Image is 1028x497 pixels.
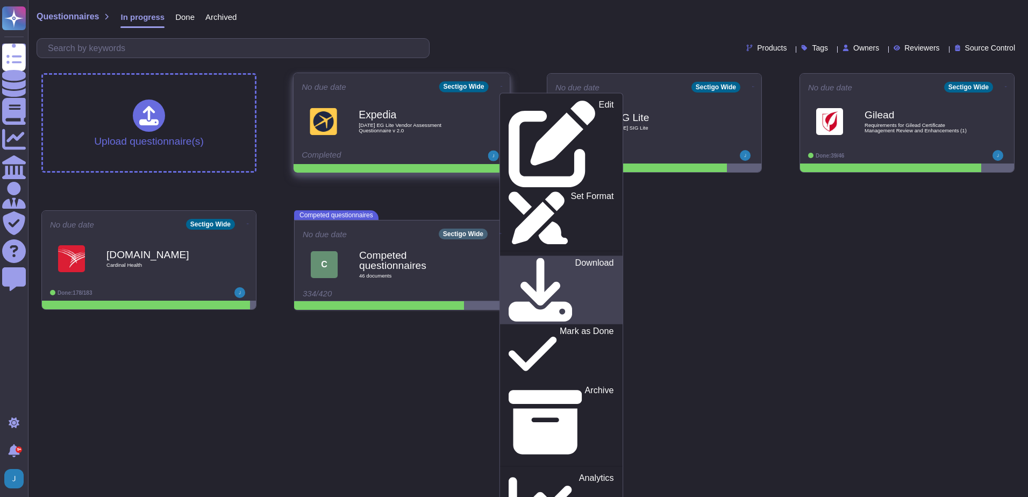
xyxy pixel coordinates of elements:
div: Sectigo Wide [439,81,488,92]
span: No due date [50,221,94,229]
p: Edit [599,101,614,188]
b: Competed questionnaires [359,250,467,271]
img: user [488,151,499,161]
span: Requirements for Gilead Certificate Management Review and Enhancements (1) [865,123,972,133]
a: Edit [500,98,623,190]
img: user [993,150,1003,161]
div: Upload questionnaire(s) [94,100,204,146]
span: 334/420 [303,289,332,298]
span: Reviewers [904,44,939,52]
span: 46 document s [359,273,467,279]
img: Logo [310,108,337,135]
b: SIG Lite [612,112,719,123]
span: [DATE] EG Lite Vendor Assessment Questionnaire v 2.0 [359,123,467,133]
div: Sectigo Wide [186,219,235,230]
p: Archive [585,386,614,459]
b: Gilead [865,110,972,120]
p: Set Format [571,192,614,244]
p: Mark as Done [560,326,614,381]
span: Questionnaires [37,12,99,21]
a: Archive [500,384,623,461]
a: Download [500,256,623,324]
span: Competed questionnaires [294,210,379,220]
div: Sectigo Wide [691,82,740,93]
div: Sectigo Wide [439,229,488,239]
p: Download [575,259,614,322]
span: Cardinal Health [106,262,214,268]
a: Set Format [500,189,623,246]
input: Search by keywords [42,39,429,58]
span: Done [175,13,195,21]
div: 9+ [16,446,22,453]
span: Source Control [965,44,1015,52]
img: Logo [58,245,85,272]
span: No due date [303,230,347,238]
a: Mark as Done [500,324,623,384]
span: [DATE] SIG Lite [612,125,719,131]
span: No due date [555,83,599,91]
span: In progress [120,13,165,21]
span: Done: 178/183 [58,290,92,296]
img: user [4,469,24,488]
span: No due date [808,83,852,91]
span: Products [757,44,787,52]
span: Done: 39/46 [816,153,844,159]
img: user [234,287,245,298]
div: C [311,251,338,278]
b: Expedia [359,110,467,120]
img: Logo [816,108,843,135]
button: user [2,467,31,491]
span: Owners [853,44,879,52]
div: Sectigo Wide [944,82,993,93]
span: No due date [302,83,346,91]
span: Archived [205,13,237,21]
div: Completed [302,151,435,161]
span: Tags [812,44,828,52]
b: [DOMAIN_NAME] [106,250,214,260]
img: user [740,150,751,161]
